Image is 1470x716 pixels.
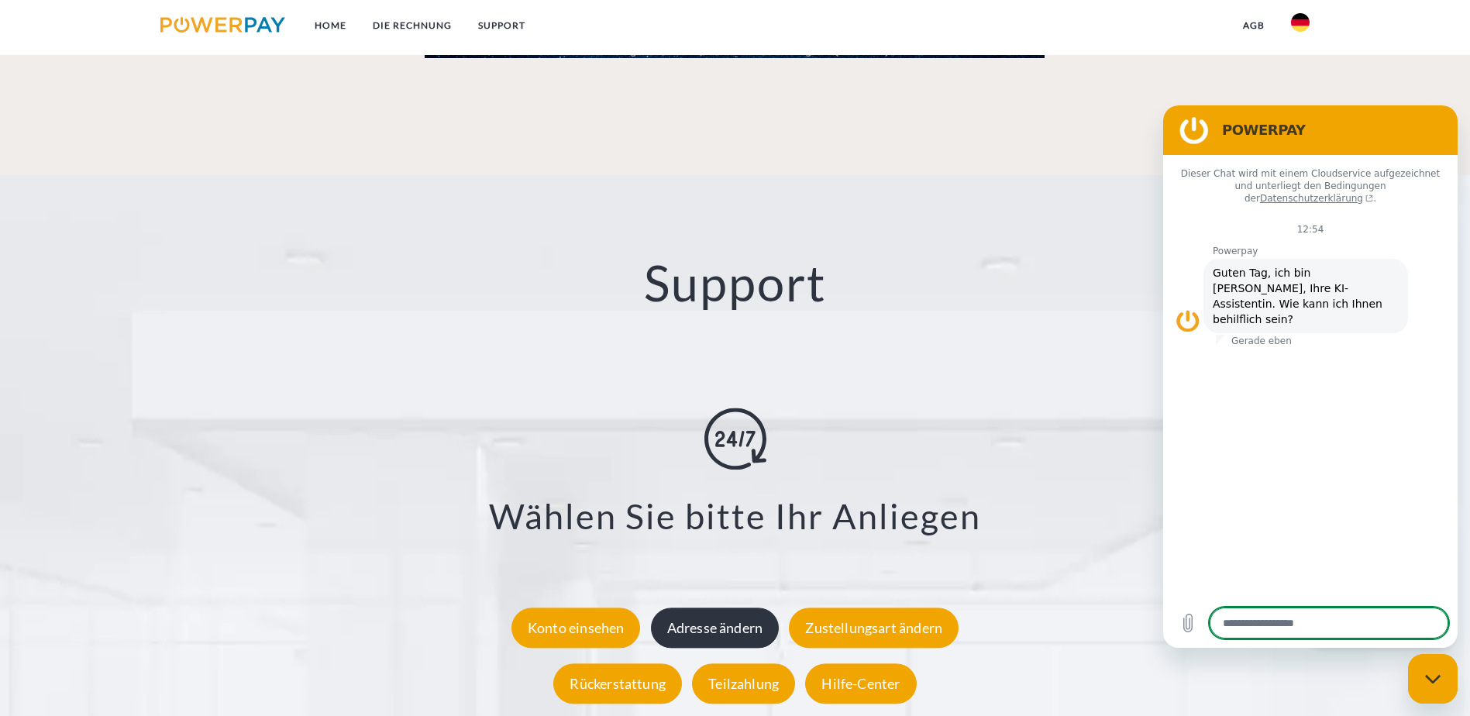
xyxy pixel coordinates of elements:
div: Adresse ändern [651,608,780,648]
a: Konto einsehen [508,619,645,636]
div: Teilzahlung [692,663,795,704]
h2: Support [74,253,1396,314]
a: Home [301,12,360,40]
a: Adresse ändern [647,619,783,636]
div: Konto einsehen [511,608,641,648]
a: Teilzahlung [688,675,799,692]
h3: Wählen Sie bitte Ihr Anliegen [93,495,1377,539]
iframe: Messaging-Fenster [1163,105,1458,648]
img: online-shopping.svg [704,408,766,470]
iframe: Schaltfläche zum Öffnen des Messaging-Fensters; Konversation läuft [1408,654,1458,704]
a: Rückerstattung [549,675,686,692]
div: Hilfe-Center [805,663,916,704]
a: Hilfe-Center [801,675,920,692]
div: Zustellungsart ändern [789,608,959,648]
img: logo-powerpay.svg [160,17,285,33]
img: de [1291,13,1310,32]
div: Rückerstattung [553,663,682,704]
a: Zustellungsart ändern [785,619,962,636]
a: DIE RECHNUNG [360,12,465,40]
a: SUPPORT [465,12,539,40]
a: agb [1230,12,1278,40]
